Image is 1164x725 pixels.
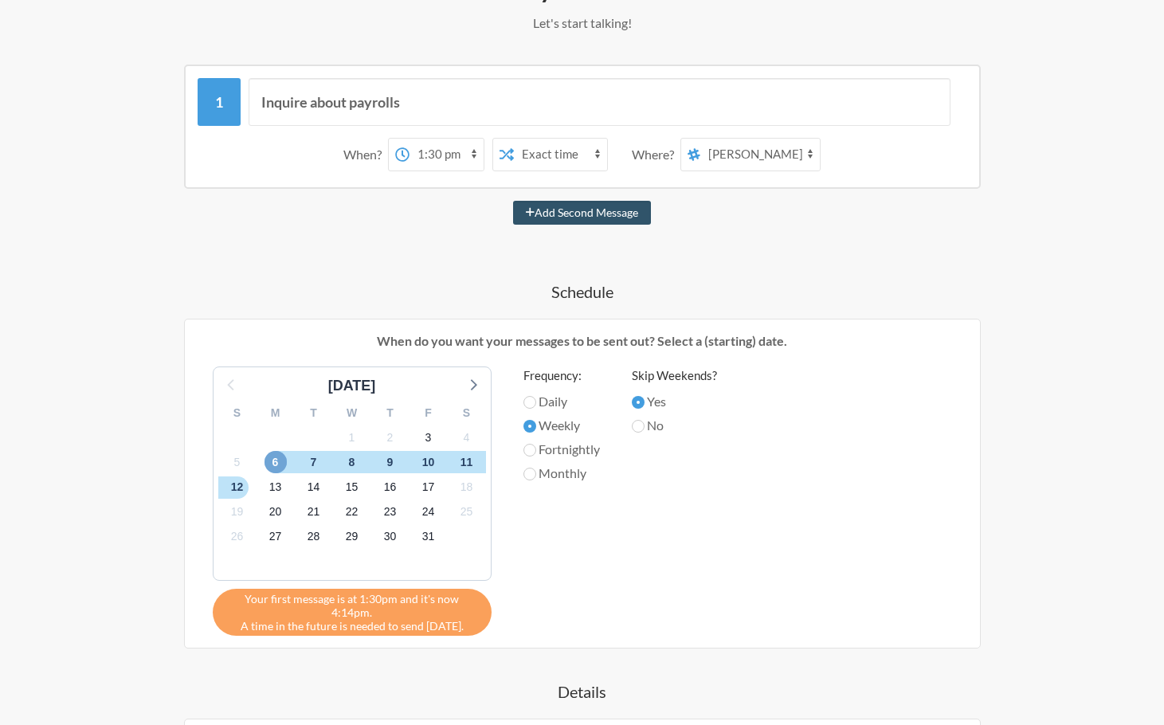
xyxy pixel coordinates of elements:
[632,366,717,385] label: Skip Weekends?
[257,401,295,425] div: M
[341,426,363,449] span: Saturday, November 1, 2025
[303,476,325,499] span: Friday, November 14, 2025
[303,526,325,548] span: Friday, November 28, 2025
[341,476,363,499] span: Saturday, November 15, 2025
[632,396,645,409] input: Yes
[456,426,478,449] span: Tuesday, November 4, 2025
[226,501,249,523] span: Wednesday, November 19, 2025
[303,501,325,523] span: Friday, November 21, 2025
[448,401,486,425] div: S
[417,451,440,473] span: Monday, November 10, 2025
[523,416,600,435] label: Weekly
[417,501,440,523] span: Monday, November 24, 2025
[523,392,600,411] label: Daily
[341,451,363,473] span: Saturday, November 8, 2025
[225,592,480,619] span: Your first message is at 1:30pm and it's now 4:14pm.
[379,526,402,548] span: Sunday, November 30, 2025
[379,451,402,473] span: Sunday, November 9, 2025
[120,680,1044,703] h4: Details
[379,501,402,523] span: Sunday, November 23, 2025
[410,401,448,425] div: F
[523,366,600,385] label: Frequency:
[226,476,249,499] span: Wednesday, November 12, 2025
[343,138,388,171] div: When?
[523,420,536,433] input: Weekly
[523,396,536,409] input: Daily
[523,440,600,459] label: Fortnightly
[265,476,287,499] span: Thursday, November 13, 2025
[333,401,371,425] div: W
[265,451,287,473] span: Thursday, November 6, 2025
[523,468,536,480] input: Monthly
[303,451,325,473] span: Friday, November 7, 2025
[295,401,333,425] div: T
[120,280,1044,303] h4: Schedule
[197,331,968,351] p: When do you want your messages to be sent out? Select a (starting) date.
[632,420,645,433] input: No
[632,416,717,435] label: No
[371,401,410,425] div: T
[417,426,440,449] span: Monday, November 3, 2025
[322,375,382,397] div: [DATE]
[265,501,287,523] span: Thursday, November 20, 2025
[632,392,717,411] label: Yes
[341,526,363,548] span: Saturday, November 29, 2025
[523,444,536,457] input: Fortnightly
[513,201,651,225] button: Add Second Message
[456,476,478,499] span: Tuesday, November 18, 2025
[379,476,402,499] span: Sunday, November 16, 2025
[456,501,478,523] span: Tuesday, November 25, 2025
[120,14,1044,33] p: Let's start talking!
[379,426,402,449] span: Sunday, November 2, 2025
[226,526,249,548] span: Wednesday, November 26, 2025
[523,464,600,483] label: Monthly
[265,526,287,548] span: Thursday, November 27, 2025
[249,78,950,126] input: Message
[417,476,440,499] span: Monday, November 17, 2025
[417,526,440,548] span: Monday, December 1, 2025
[456,451,478,473] span: Tuesday, November 11, 2025
[218,401,257,425] div: S
[226,451,249,473] span: Wednesday, November 5, 2025
[213,589,492,636] div: A time in the future is needed to send [DATE].
[632,138,680,171] div: Where?
[341,501,363,523] span: Saturday, November 22, 2025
